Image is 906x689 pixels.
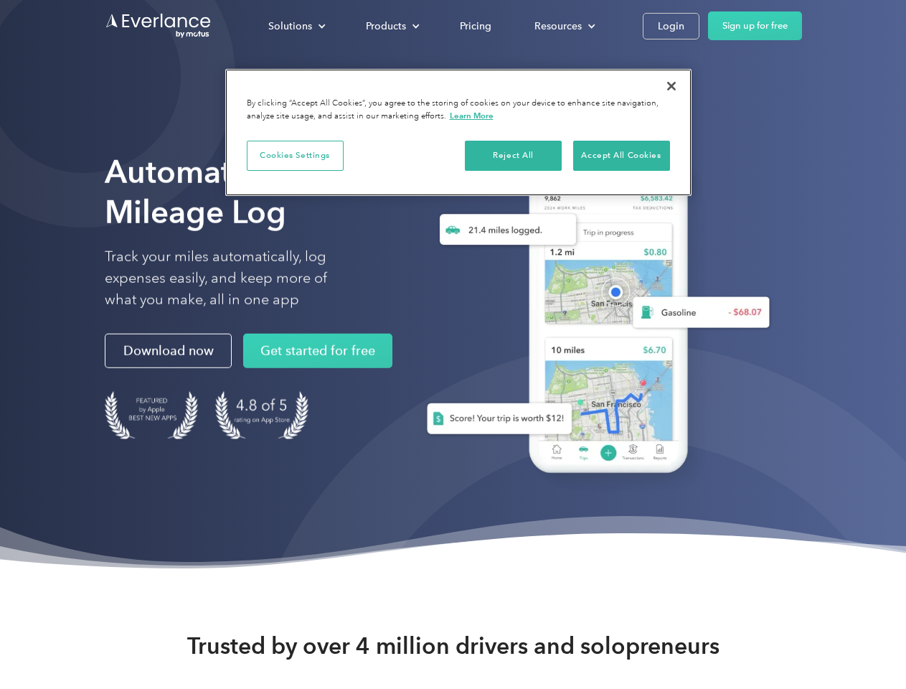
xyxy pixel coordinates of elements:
a: Get started for free [243,334,392,368]
div: Products [366,17,406,35]
img: 4.9 out of 5 stars on the app store [215,391,308,439]
div: By clicking “Accept All Cookies”, you agree to the storing of cookies on your device to enhance s... [247,98,670,123]
a: Login [643,13,699,39]
div: Products [351,14,431,39]
div: Privacy [225,69,692,196]
div: Cookie banner [225,69,692,196]
div: Solutions [268,17,312,35]
a: Sign up for free [708,11,802,40]
button: Reject All [465,141,562,171]
a: More information about your privacy, opens in a new tab [450,111,494,121]
div: Resources [520,14,607,39]
a: Pricing [445,14,506,39]
a: Download now [105,334,232,368]
strong: Trusted by over 4 million drivers and solopreneurs [187,632,719,660]
div: Pricing [460,17,491,35]
button: Accept All Cookies [573,141,670,171]
img: Badge for Featured by Apple Best New Apps [105,391,198,439]
button: Cookies Settings [247,141,344,171]
div: Resources [534,17,582,35]
div: Login [658,17,684,35]
p: Track your miles automatically, log expenses easily, and keep more of what you make, all in one app [105,246,361,311]
img: Everlance, mileage tracker app, expense tracking app [404,136,781,495]
button: Close [656,70,687,102]
div: Solutions [254,14,337,39]
a: Go to homepage [105,12,212,39]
